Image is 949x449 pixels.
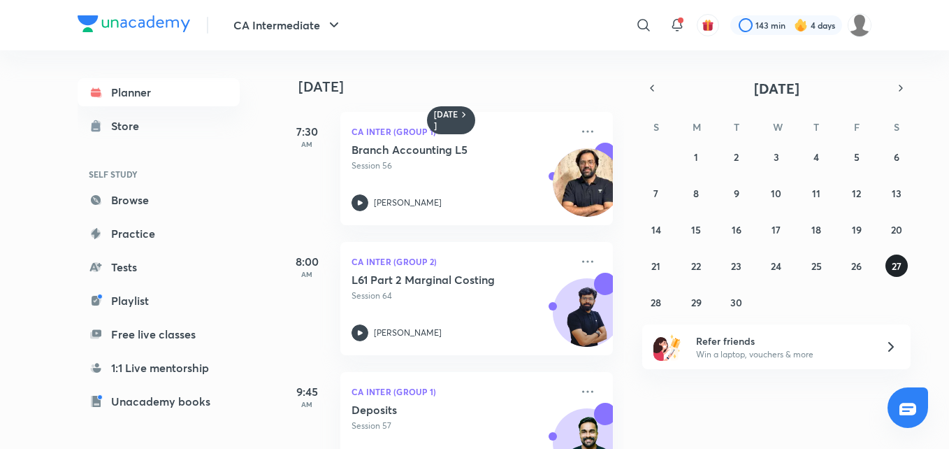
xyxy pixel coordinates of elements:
p: AM [279,400,335,408]
p: Session 64 [352,290,571,302]
h5: 7:30 [279,123,335,140]
span: [DATE] [754,79,799,98]
img: referral [653,333,681,361]
abbr: Friday [854,120,860,134]
a: Playlist [78,287,240,315]
a: 1:1 Live mentorship [78,354,240,382]
abbr: September 21, 2025 [651,259,660,273]
button: September 22, 2025 [685,255,707,277]
abbr: September 6, 2025 [894,150,899,164]
abbr: September 7, 2025 [653,187,658,200]
abbr: September 16, 2025 [732,223,741,236]
abbr: September 18, 2025 [811,223,821,236]
abbr: September 28, 2025 [651,296,661,309]
button: avatar [697,14,719,36]
h6: Refer friends [696,334,868,348]
abbr: Wednesday [773,120,783,134]
abbr: September 23, 2025 [731,259,741,273]
abbr: September 14, 2025 [651,223,661,236]
p: CA Inter (Group 2) [352,253,571,270]
abbr: September 29, 2025 [691,296,702,309]
button: September 19, 2025 [846,218,868,241]
abbr: September 25, 2025 [811,259,822,273]
abbr: September 2, 2025 [734,150,739,164]
abbr: September 24, 2025 [771,259,781,273]
abbr: Thursday [813,120,819,134]
a: Free live classes [78,320,240,348]
img: avatar [702,19,714,31]
abbr: September 12, 2025 [852,187,861,200]
abbr: Tuesday [734,120,739,134]
a: Tests [78,253,240,281]
button: September 29, 2025 [685,291,707,313]
abbr: September 17, 2025 [771,223,781,236]
button: September 16, 2025 [725,218,748,241]
button: September 8, 2025 [685,182,707,204]
button: September 1, 2025 [685,145,707,168]
abbr: Saturday [894,120,899,134]
p: [PERSON_NAME] [374,327,442,339]
abbr: September 11, 2025 [812,187,820,200]
button: September 15, 2025 [685,218,707,241]
a: Browse [78,186,240,214]
img: Shikha kumari [848,13,871,37]
button: September 21, 2025 [645,255,667,277]
abbr: September 15, 2025 [691,223,701,236]
abbr: September 30, 2025 [730,296,742,309]
button: September 3, 2025 [765,145,788,168]
button: September 24, 2025 [765,255,788,277]
h4: [DATE] [298,78,627,95]
abbr: September 22, 2025 [691,259,701,273]
h6: SELF STUDY [78,162,240,186]
abbr: September 3, 2025 [774,150,779,164]
abbr: September 4, 2025 [813,150,819,164]
button: September 12, 2025 [846,182,868,204]
p: CA Inter (Group 1) [352,383,571,400]
abbr: September 19, 2025 [852,223,862,236]
h5: Branch Accounting L5 [352,143,526,157]
button: September 25, 2025 [805,255,827,277]
button: September 20, 2025 [885,218,908,241]
button: September 2, 2025 [725,145,748,168]
abbr: September 8, 2025 [693,187,699,200]
abbr: September 9, 2025 [734,187,739,200]
abbr: September 27, 2025 [892,259,901,273]
p: CA Inter (Group 1) [352,123,571,140]
p: Session 56 [352,159,571,172]
p: AM [279,140,335,148]
a: Unacademy books [78,387,240,415]
button: September 27, 2025 [885,255,908,277]
p: [PERSON_NAME] [374,197,442,209]
button: September 13, 2025 [885,182,908,204]
a: Company Logo [78,15,190,36]
abbr: September 5, 2025 [854,150,860,164]
abbr: Monday [693,120,701,134]
abbr: September 10, 2025 [771,187,781,200]
button: September 10, 2025 [765,182,788,204]
button: September 9, 2025 [725,182,748,204]
abbr: September 26, 2025 [851,259,862,273]
button: September 23, 2025 [725,255,748,277]
img: streak [794,18,808,32]
button: September 7, 2025 [645,182,667,204]
button: September 18, 2025 [805,218,827,241]
h5: L61 Part 2 Marginal Costing [352,273,526,287]
h6: [DATE] [434,109,458,131]
p: AM [279,270,335,278]
h5: 9:45 [279,383,335,400]
button: September 11, 2025 [805,182,827,204]
p: Session 57 [352,420,571,432]
button: [DATE] [662,78,891,98]
a: Planner [78,78,240,106]
h5: Deposits [352,403,526,417]
button: September 28, 2025 [645,291,667,313]
button: September 30, 2025 [725,291,748,313]
img: Avatar [553,286,621,353]
div: Store [111,117,147,134]
a: Practice [78,220,240,248]
button: September 6, 2025 [885,145,908,168]
button: September 5, 2025 [846,145,868,168]
button: September 26, 2025 [846,255,868,277]
abbr: September 20, 2025 [891,223,902,236]
abbr: September 13, 2025 [892,187,901,200]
